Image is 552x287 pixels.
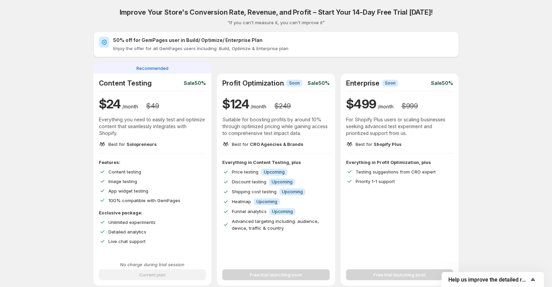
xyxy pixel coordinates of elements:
[251,103,266,110] p: /month
[99,116,206,137] p: Everything you need to easily test and optimize content that seamlessly integrates with Shopify.
[99,96,121,112] h1: $ 24
[378,103,393,110] p: /month
[250,141,303,147] span: CRO Agencies & Brands
[232,169,258,175] span: Price testing
[289,80,300,86] span: Soon
[356,179,395,184] span: Priority 1-1 support
[136,65,168,72] span: Recommended
[108,229,146,235] span: Detailed analytics
[222,159,330,166] p: Everything in Content Testing, plus
[448,275,537,284] button: Show survey - Help us improve the detailed report for A/B campaigns
[108,169,141,175] span: Content testing
[356,141,402,148] p: Best for
[108,239,146,244] span: Live chat support
[374,141,402,147] span: Shopify Plus
[184,80,206,87] p: Sale 50%
[308,80,330,87] p: Sale 50%
[274,102,291,110] h3: $ 249
[402,102,418,110] h3: $ 999
[356,169,436,175] span: Testing suggestions from CRO expert
[282,189,303,195] span: Upcoming
[222,116,330,137] p: Suitable for boosting profits by around 10% through optimized pricing while gaining access to com...
[108,220,155,225] span: Unlimited experiments
[222,96,249,112] h1: $ 124
[448,276,529,283] span: Help us improve the detailed report for A/B campaigns
[122,103,138,110] p: /month
[232,199,251,204] span: Heatmap
[108,141,157,148] p: Best for
[431,80,453,87] p: Sale 50%
[113,45,453,52] p: Enjoy the offer for all GemPages users including: Build, Optimize & Enterprise plan
[222,79,284,87] h2: Profit Optimization
[232,189,277,194] span: Shipping cost testing
[232,218,319,231] span: Advanced targeting including: audience, device, traffic & country
[256,199,277,205] span: Upcoming
[108,179,137,184] span: Image testing
[272,209,293,214] span: Upcoming
[346,79,379,87] h2: Enterprise
[232,179,266,184] span: Discount testing
[120,8,433,16] h2: Improve Your Store's Conversion Rate, Revenue, and Profit – Start Your 14-Day Free Trial [DATE]!
[346,96,376,112] h1: $ 499
[227,19,325,26] p: “If you can't measure it, you can't improve it”
[346,159,453,166] p: Everything in Profit Optimization, plus
[113,37,453,44] h2: 50% off for GemPages user in Build/ Optimize/ Enterprise Plan
[99,261,206,268] p: No charge during trial session
[126,141,157,147] span: Solopreneurs
[232,209,267,214] span: Funnel analytics
[99,159,206,166] p: Features:
[232,141,303,148] p: Best for
[385,80,396,86] span: Soon
[346,116,453,137] p: For Shopify Plus users or scaling businesses seeking advanced test experiment and prioritized sup...
[272,179,293,185] span: Upcoming
[146,102,159,110] h3: $ 49
[99,79,152,87] h2: Content Testing
[108,198,180,203] span: 100% compatible with GemPages
[99,209,206,216] p: Exclusive package:
[264,169,285,175] span: Upcoming
[108,188,148,194] span: App widget testing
